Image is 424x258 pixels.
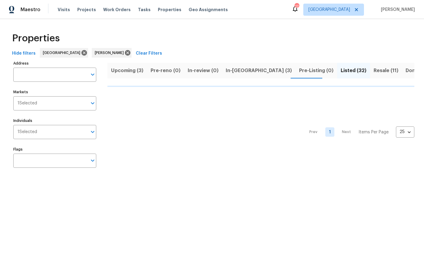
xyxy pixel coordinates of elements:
div: 17 [295,4,299,10]
span: [PERSON_NAME] [378,7,415,13]
div: [GEOGRAPHIC_DATA] [40,48,88,58]
span: 1 Selected [18,101,37,106]
button: Open [88,70,97,79]
div: 25 [396,124,414,140]
div: [PERSON_NAME] [92,48,132,58]
span: [GEOGRAPHIC_DATA] [308,7,350,13]
span: Properties [158,7,181,13]
span: Resale (11) [374,66,398,75]
span: Pre-reno (0) [151,66,180,75]
span: In-[GEOGRAPHIC_DATA] (3) [226,66,292,75]
button: Open [88,128,97,136]
span: In-review (0) [188,66,218,75]
span: Properties [12,35,60,41]
button: Clear Filters [133,48,164,59]
label: Flags [13,148,96,151]
a: Goto page 1 [325,127,334,137]
span: [PERSON_NAME] [95,50,126,56]
span: Projects [77,7,96,13]
span: Work Orders [103,7,131,13]
button: Hide filters [10,48,38,59]
button: Open [88,99,97,107]
span: [GEOGRAPHIC_DATA] [43,50,83,56]
span: Hide filters [12,50,36,57]
nav: Pagination Navigation [304,91,414,174]
label: Address [13,62,96,65]
span: Tasks [138,8,151,12]
span: Upcoming (3) [111,66,143,75]
button: Open [88,156,97,165]
span: Clear Filters [136,50,162,57]
span: 1 Selected [18,129,37,135]
label: Individuals [13,119,96,123]
p: Items Per Page [359,129,389,135]
span: Geo Assignments [189,7,228,13]
span: Visits [58,7,70,13]
span: Maestro [21,7,40,13]
span: Listed (32) [341,66,366,75]
label: Markets [13,90,96,94]
span: Pre-Listing (0) [299,66,333,75]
